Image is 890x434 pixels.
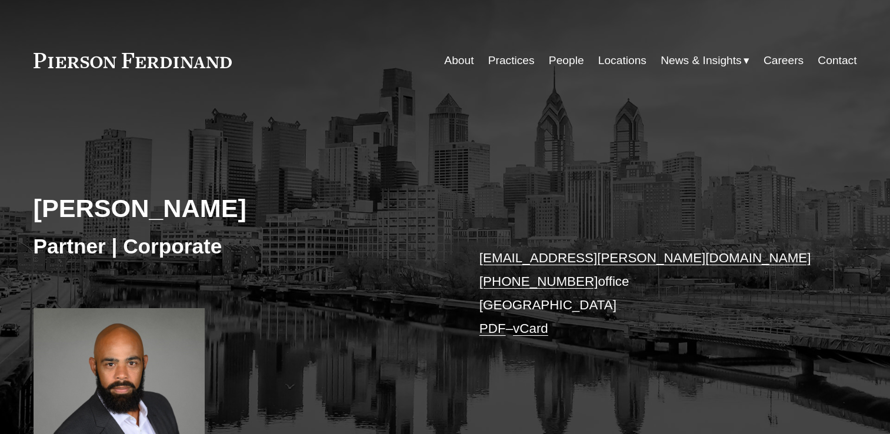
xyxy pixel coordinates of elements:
a: Contact [818,49,856,72]
a: vCard [513,321,548,336]
span: News & Insights [661,51,742,71]
a: Locations [598,49,646,72]
h3: Partner | Corporate [34,233,445,259]
a: [EMAIL_ADDRESS][PERSON_NAME][DOMAIN_NAME] [479,251,811,265]
a: Careers [764,49,804,72]
a: folder dropdown [661,49,749,72]
a: [PHONE_NUMBER] [479,274,598,289]
h2: [PERSON_NAME] [34,193,445,223]
a: PDF [479,321,506,336]
a: About [444,49,474,72]
p: office [GEOGRAPHIC_DATA] – [479,246,822,341]
a: People [549,49,584,72]
a: Practices [488,49,535,72]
